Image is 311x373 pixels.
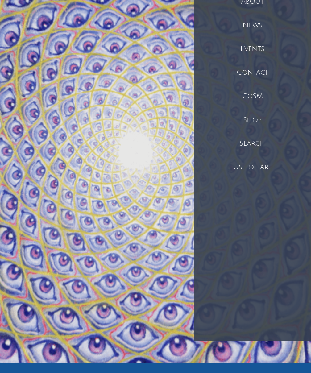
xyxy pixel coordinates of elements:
[131,339,198,349] a: [PERSON_NAME]
[207,117,311,138] a: Search
[207,54,311,75] a: Contact
[207,12,311,33] a: News
[207,138,311,159] a: Use of Art
[188,329,209,339] a: CoSM
[207,33,311,54] a: Events
[207,75,311,96] a: CoSM
[207,96,311,117] a: Shop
